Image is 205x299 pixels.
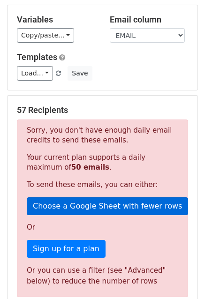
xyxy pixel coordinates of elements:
p: Sorry, you don't have enough daily email credits to send these emails. [27,126,178,145]
a: Load... [17,66,53,81]
h5: Email column [110,15,189,25]
a: Templates [17,52,57,62]
h5: 57 Recipients [17,105,188,115]
p: To send these emails, you can either: [27,180,178,190]
a: Sign up for a plan [27,240,106,258]
p: Your current plan supports a daily maximum of . [27,153,178,172]
a: Copy/paste... [17,28,74,43]
div: Widget de chat [158,254,205,299]
h5: Variables [17,15,96,25]
button: Save [68,66,92,81]
p: Or [27,223,178,232]
a: Choose a Google Sheet with fewer rows [27,197,188,215]
iframe: Chat Widget [158,254,205,299]
strong: 50 emails [71,163,109,172]
div: Or you can use a filter (see "Advanced" below) to reduce the number of rows [27,265,178,286]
